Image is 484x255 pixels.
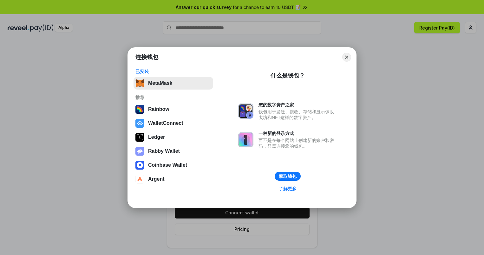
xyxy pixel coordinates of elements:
div: 什么是钱包？ [271,72,305,79]
button: Rainbow [134,103,213,116]
a: 了解更多 [275,185,300,193]
div: Rabby Wallet [148,148,180,154]
button: Rabby Wallet [134,145,213,158]
img: svg+xml,%3Csvg%20width%3D%22120%22%20height%3D%22120%22%20viewBox%3D%220%200%20120%20120%22%20fil... [135,105,144,114]
div: 而不是在每个网站上创建新的账户和密码，只需连接您的钱包。 [258,138,337,149]
div: Coinbase Wallet [148,162,187,168]
img: svg+xml,%3Csvg%20width%3D%2228%22%20height%3D%2228%22%20viewBox%3D%220%200%2028%2028%22%20fill%3D... [135,175,144,184]
div: WalletConnect [148,120,183,126]
h1: 连接钱包 [135,53,158,61]
div: 了解更多 [279,186,297,191]
button: Ledger [134,131,213,144]
img: svg+xml,%3Csvg%20xmlns%3D%22http%3A%2F%2Fwww.w3.org%2F2000%2Fsvg%22%20fill%3D%22none%22%20viewBox... [238,132,253,147]
button: Coinbase Wallet [134,159,213,171]
div: 您的数字资产之家 [258,102,337,108]
div: 推荐 [135,95,211,100]
button: Argent [134,173,213,185]
div: 钱包用于发送、接收、存储和显示像以太坊和NFT这样的数字资产。 [258,109,337,120]
button: 获取钱包 [275,172,301,181]
img: svg+xml,%3Csvg%20fill%3D%22none%22%20height%3D%2233%22%20viewBox%3D%220%200%2035%2033%22%20width%... [135,79,144,88]
div: Rainbow [148,106,169,112]
div: 一种新的登录方式 [258,131,337,136]
img: svg+xml,%3Csvg%20xmlns%3D%22http%3A%2F%2Fwww.w3.org%2F2000%2Fsvg%22%20fill%3D%22none%22%20viewBox... [238,104,253,119]
img: svg+xml,%3Csvg%20width%3D%2228%22%20height%3D%2228%22%20viewBox%3D%220%200%2028%2028%22%20fill%3D... [135,161,144,170]
img: svg+xml,%3Csvg%20xmlns%3D%22http%3A%2F%2Fwww.w3.org%2F2000%2Fsvg%22%20fill%3D%22none%22%20viewBox... [135,147,144,156]
button: WalletConnect [134,117,213,130]
div: Argent [148,176,165,182]
div: MetaMask [148,80,172,86]
button: MetaMask [134,77,213,90]
div: 已安装 [135,69,211,74]
div: 获取钱包 [279,173,297,179]
img: svg+xml,%3Csvg%20xmlns%3D%22http%3A%2F%2Fwww.w3.org%2F2000%2Fsvg%22%20width%3D%2228%22%20height%3... [135,133,144,142]
img: svg+xml,%3Csvg%20width%3D%2228%22%20height%3D%2228%22%20viewBox%3D%220%200%2028%2028%22%20fill%3D... [135,119,144,128]
button: Close [342,53,351,62]
div: Ledger [148,134,165,140]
